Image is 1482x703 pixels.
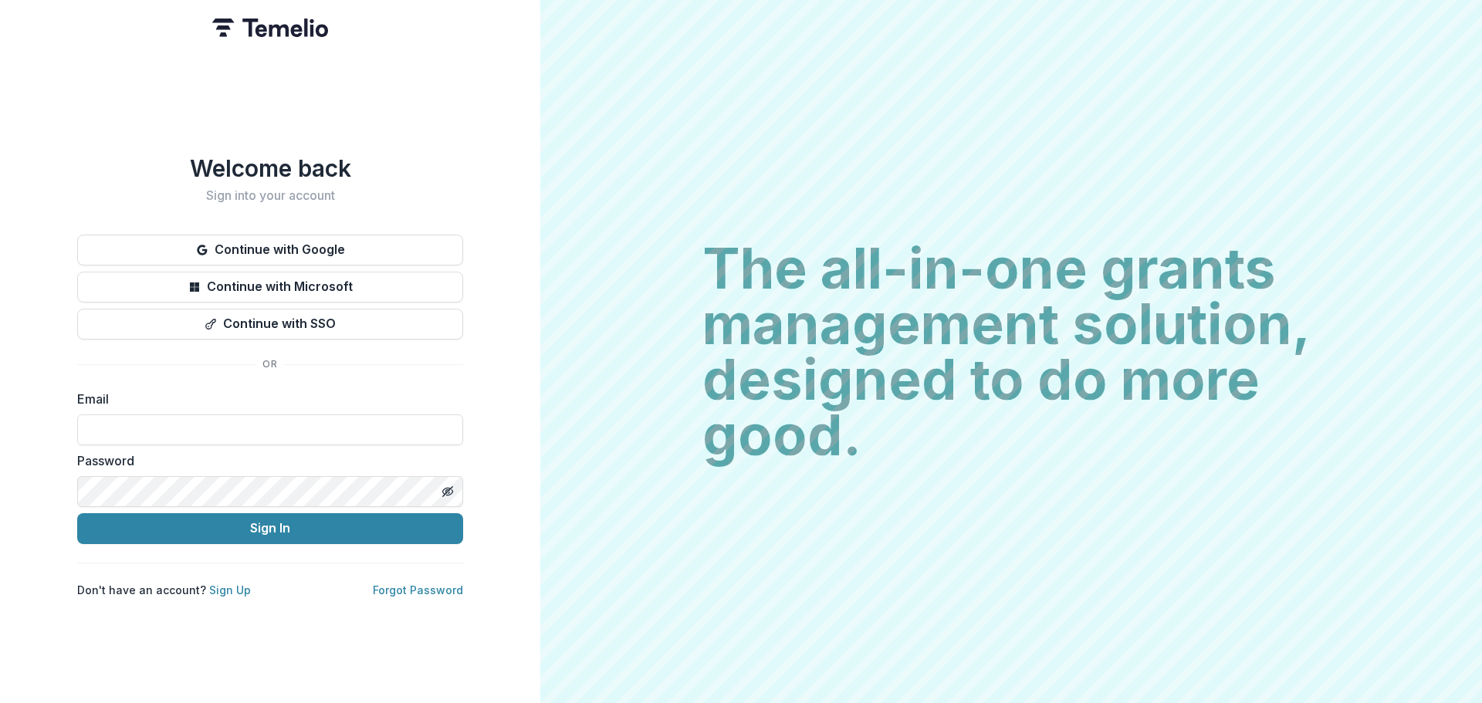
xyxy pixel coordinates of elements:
p: Don't have an account? [77,582,251,598]
label: Email [77,390,454,408]
a: Sign Up [209,583,251,597]
h1: Welcome back [77,154,463,182]
button: Continue with Google [77,235,463,265]
button: Sign In [77,513,463,544]
h2: Sign into your account [77,188,463,203]
label: Password [77,451,454,470]
button: Continue with SSO [77,309,463,340]
img: Temelio [212,19,328,37]
a: Forgot Password [373,583,463,597]
button: Toggle password visibility [435,479,460,504]
button: Continue with Microsoft [77,272,463,302]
